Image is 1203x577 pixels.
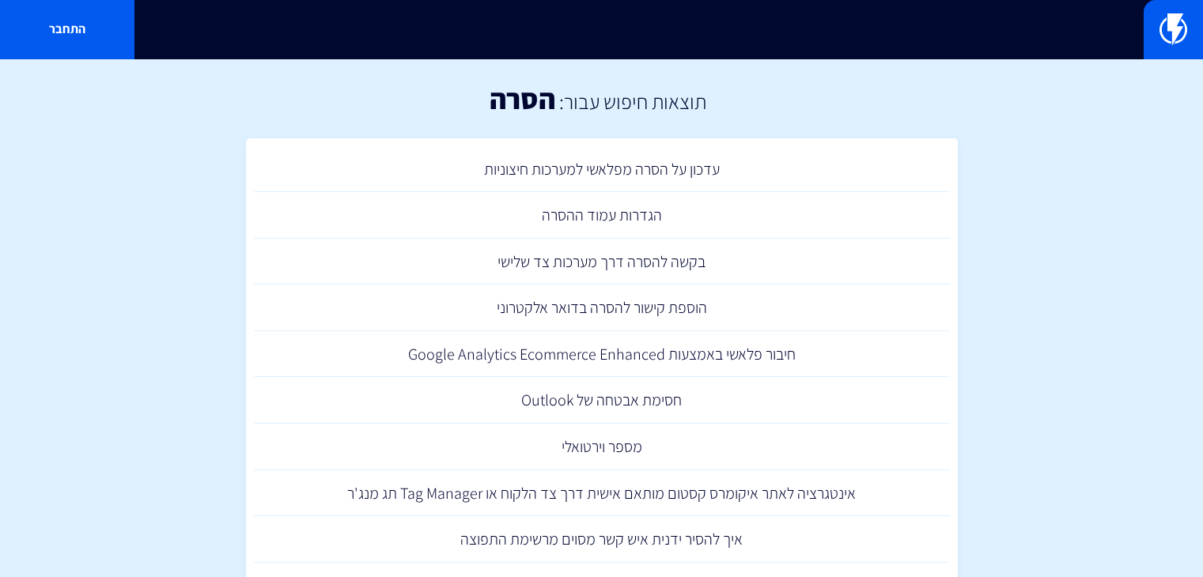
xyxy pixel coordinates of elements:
a: אינטגרציה לאתר איקומרס קסטום מותאם אישית דרך צד הלקוח או Tag Manager תג מנג'ר [254,470,950,517]
a: חיבור פלאשי באמצעות Google Analytics Ecommerce Enhanced [254,331,950,378]
h2: תוצאות חיפוש עבור: [555,90,706,113]
h1: הסרה [490,83,555,115]
a: חסימת אבטחה של Outlook [254,377,950,424]
a: איך להסיר ידנית איש קשר מסוים מרשימת התפוצה [254,516,950,563]
a: בקשה להסרה דרך מערכות צד שלישי [254,239,950,285]
a: עדכון על הסרה מפלאשי למערכות חיצוניות [254,146,950,193]
a: הגדרות עמוד ההסרה [254,192,950,239]
a: מספר וירטואלי [254,424,950,470]
a: הוספת קישור להסרה בדואר אלקטרוני [254,285,950,331]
